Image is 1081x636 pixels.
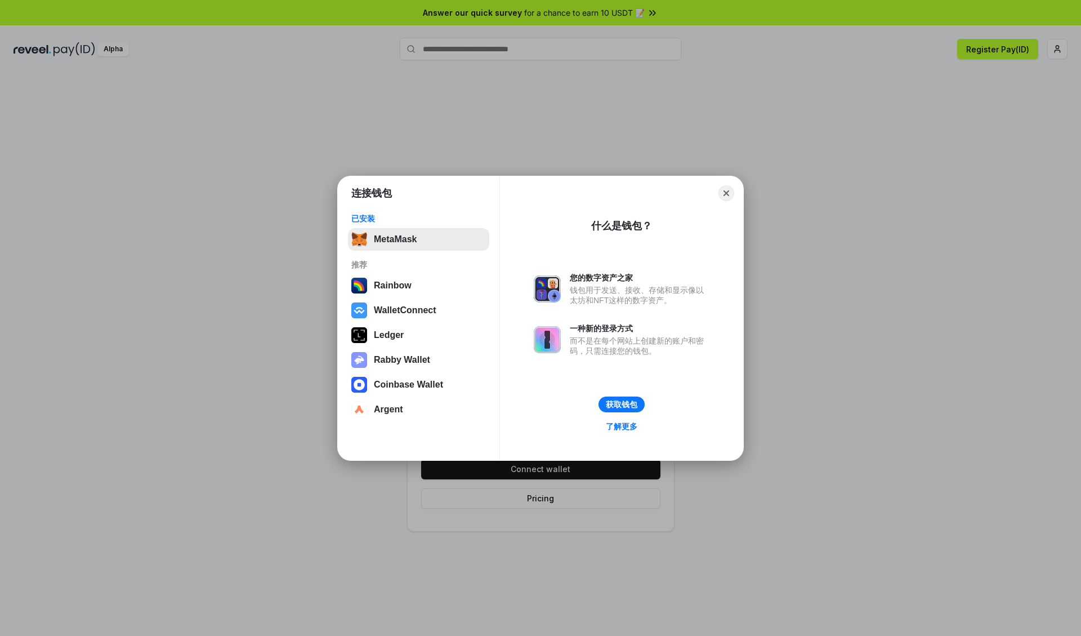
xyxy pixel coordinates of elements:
[374,380,443,390] div: Coinbase Wallet
[534,275,561,303] img: svg+xml,%3Csvg%20xmlns%3D%22http%3A%2F%2Fwww.w3.org%2F2000%2Fsvg%22%20fill%3D%22none%22%20viewBox...
[351,186,392,200] h1: 连接钱包
[348,398,489,421] button: Argent
[351,278,367,293] img: svg+xml,%3Csvg%20width%3D%22120%22%20height%3D%22120%22%20viewBox%3D%220%200%20120%20120%22%20fil...
[351,377,367,393] img: svg+xml,%3Csvg%20width%3D%2228%22%20height%3D%2228%22%20viewBox%3D%220%200%2028%2028%22%20fill%3D...
[348,274,489,297] button: Rainbow
[348,373,489,396] button: Coinbase Wallet
[374,404,403,415] div: Argent
[351,260,486,270] div: 推荐
[599,419,644,434] a: 了解更多
[534,326,561,353] img: svg+xml,%3Csvg%20xmlns%3D%22http%3A%2F%2Fwww.w3.org%2F2000%2Fsvg%22%20fill%3D%22none%22%20viewBox...
[374,234,417,244] div: MetaMask
[348,324,489,346] button: Ledger
[570,323,709,333] div: 一种新的登录方式
[374,330,404,340] div: Ledger
[374,355,430,365] div: Rabby Wallet
[570,273,709,283] div: 您的数字资产之家
[351,327,367,343] img: svg+xml,%3Csvg%20xmlns%3D%22http%3A%2F%2Fwww.w3.org%2F2000%2Fsvg%22%20width%3D%2228%22%20height%3...
[351,352,367,368] img: svg+xml,%3Csvg%20xmlns%3D%22http%3A%2F%2Fwww.w3.org%2F2000%2Fsvg%22%20fill%3D%22none%22%20viewBox...
[606,421,637,432] div: 了解更多
[598,397,645,412] button: 获取钱包
[348,349,489,371] button: Rabby Wallet
[570,285,709,305] div: 钱包用于发送、接收、存储和显示像以太坊和NFT这样的数字资产。
[348,228,489,251] button: MetaMask
[374,281,412,291] div: Rainbow
[351,402,367,417] img: svg+xml,%3Csvg%20width%3D%2228%22%20height%3D%2228%22%20viewBox%3D%220%200%2028%2028%22%20fill%3D...
[351,214,486,224] div: 已安装
[570,336,709,356] div: 而不是在每个网站上创建新的账户和密码，只需连接您的钱包。
[718,185,734,201] button: Close
[606,399,637,410] div: 获取钱包
[351,232,367,247] img: svg+xml,%3Csvg%20fill%3D%22none%22%20height%3D%2233%22%20viewBox%3D%220%200%2035%2033%22%20width%...
[374,305,436,315] div: WalletConnect
[351,303,367,318] img: svg+xml,%3Csvg%20width%3D%2228%22%20height%3D%2228%22%20viewBox%3D%220%200%2028%2028%22%20fill%3D...
[591,219,652,233] div: 什么是钱包？
[348,299,489,322] button: WalletConnect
